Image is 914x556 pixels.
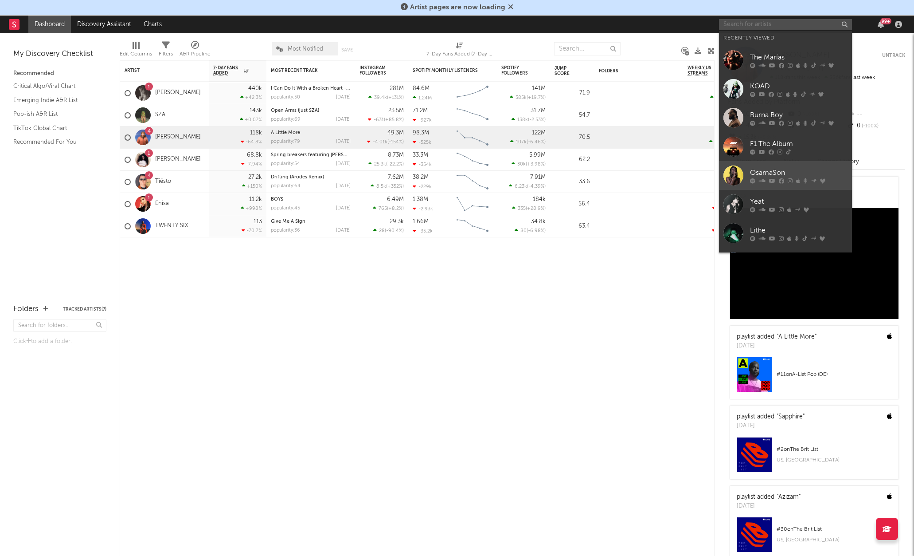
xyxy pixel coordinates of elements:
div: [DATE] [336,228,351,233]
a: "A Little More" [777,334,816,340]
a: Spring breakers featuring [PERSON_NAME] [271,153,369,158]
span: -22.2 % [387,162,402,167]
a: [PERSON_NAME] [155,89,201,97]
a: Drifting (Arodes Remix) [271,175,324,180]
div: A Little More [271,130,351,135]
div: -7.94 % [241,161,262,167]
a: #2onThe Brit ListUS, [GEOGRAPHIC_DATA] [730,437,898,479]
div: 68.8k [247,152,262,158]
a: Critical Algo/Viral Chart [13,81,98,91]
div: +998 % [241,205,262,211]
div: 63.4 [555,221,590,232]
a: Tiësto [155,178,171,185]
div: ( ) [371,183,404,189]
span: 765 [379,206,387,211]
span: 6.23k [515,184,527,189]
div: -0.13 % [712,228,732,233]
span: -6.46 % [528,140,544,145]
a: I Can Do It With a Broken Heart - [PERSON_NAME] Remix [271,86,402,91]
div: BOYS [271,197,351,202]
div: Jump Score [555,66,577,76]
div: [DATE] [336,139,351,144]
div: 7.91M [530,174,546,180]
div: 33.6 [555,177,590,187]
div: ( ) [367,139,404,145]
div: 118k [250,130,262,136]
div: [DATE] [336,184,351,189]
div: # 30 on The Brit List [777,524,892,535]
div: ( ) [510,139,546,145]
div: -35.2k [413,228,433,234]
a: Give Me A Sign [271,219,305,224]
div: 1.66M [413,219,429,225]
span: -631 [374,118,384,122]
div: # 2 on The Brit List [777,444,892,455]
div: 99 + [880,18,891,24]
a: "Azizam" [777,494,801,500]
a: Discovery Assistant [71,16,137,33]
div: KOAD [750,81,848,91]
div: 6.49M [387,197,404,202]
div: popularity: 36 [271,228,300,233]
a: F1 The Album [719,132,852,161]
div: -2.93k [413,206,433,212]
div: Artist [125,68,191,73]
a: OsamaSon [719,161,852,190]
svg: Chart title [453,104,492,126]
div: 34.8k [531,219,546,225]
span: -2.53 % [529,118,544,122]
div: ( ) [373,205,404,211]
div: playlist added [737,332,816,342]
span: +85.8 % [385,118,402,122]
div: 38.2M [413,174,429,180]
a: #11onA-List Pop (DE) [730,357,898,399]
span: 80 [520,229,527,233]
div: Open Arms (just SZA) [271,108,351,113]
span: Dismiss [508,4,513,11]
span: 25.3k [374,162,386,167]
div: 1.38M [413,197,428,202]
div: F1 The Album [750,138,848,149]
div: # 11 on A-List Pop (DE) [777,369,892,380]
svg: Chart title [453,171,492,193]
div: Most Recent Track [271,68,337,73]
a: Open Arms (just SZA) [271,108,319,113]
div: -525k [413,139,431,145]
div: 23.5M [388,108,404,114]
div: Lithe [750,225,848,236]
span: +19.7 % [528,95,544,100]
span: -154 % [389,140,402,145]
input: Search... [554,42,621,55]
div: 31.7M [531,108,546,114]
a: [PERSON_NAME] [155,134,201,141]
div: Click to add a folder. [13,336,106,347]
a: Lithe [719,219,852,248]
div: 62.2 [555,154,590,165]
a: Burna Boy [719,103,852,132]
span: 28 [379,229,385,233]
div: 440k [248,86,262,91]
span: +3.98 % [527,162,544,167]
a: [PERSON_NAME] [155,156,201,163]
div: Instagram Followers [359,65,391,76]
div: Edit Columns [120,38,152,63]
svg: Chart title [453,193,492,215]
div: ( ) [509,183,546,189]
div: popularity: 54 [271,162,300,166]
div: 281M [390,86,404,91]
a: Pop-ish A&R List [13,109,98,119]
div: Edit Columns [120,49,152,59]
button: Save [341,47,353,52]
div: Spotify Monthly Listeners [413,68,479,73]
div: Recommended [13,68,106,79]
div: 84.6M [413,86,430,91]
a: Charts [137,16,168,33]
a: "Sapphire" [777,414,805,420]
div: 29.3k [390,219,404,225]
div: 8.73M [388,152,404,158]
div: popularity: 79 [271,139,300,144]
span: 8.5k [376,184,386,189]
div: popularity: 50 [271,95,300,100]
div: -70.7 % [242,228,262,233]
div: 1.24M [413,95,432,101]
